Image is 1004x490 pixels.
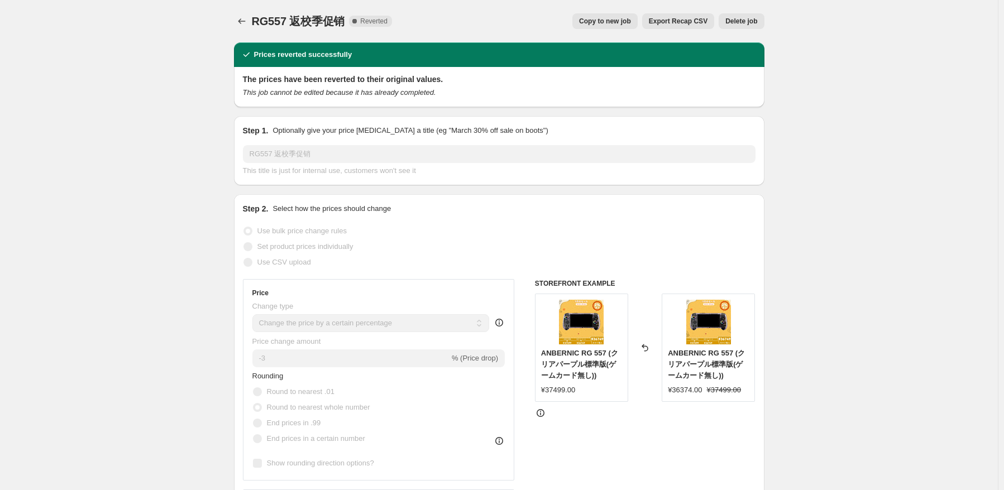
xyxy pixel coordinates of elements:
[719,13,764,29] button: Delete job
[257,258,311,266] span: Use CSV upload
[668,385,702,396] div: ¥36374.00
[267,403,370,411] span: Round to nearest whole number
[252,372,284,380] span: Rounding
[579,17,631,26] span: Copy to new job
[243,145,756,163] input: 30% off holiday sale
[234,13,250,29] button: Price change jobs
[243,88,436,97] i: This job cannot be edited because it has already completed.
[267,419,321,427] span: End prices in .99
[272,203,391,214] p: Select how the prices should change
[535,279,756,288] h6: STOREFRONT EXAMPLE
[452,354,498,362] span: % (Price drop)
[257,242,353,251] span: Set product prices individually
[267,434,365,443] span: End prices in a certain number
[725,17,757,26] span: Delete job
[252,337,321,345] span: Price change amount
[572,13,638,29] button: Copy to new job
[360,17,388,26] span: Reverted
[252,349,450,367] input: -15
[243,125,269,136] h2: Step 1.
[686,300,731,344] img: 557_864f6871-72db-42c8-a19f-6b4cfb6f7af7_80x.jpg
[541,349,618,379] span: ANBERNIC RG 557 (クリアパープル標準版(ゲームカード無し))
[257,227,347,235] span: Use bulk price change rules
[252,289,269,297] h3: Price
[254,49,352,60] h2: Prices reverted successfully
[243,166,416,175] span: This title is just for internal use, customers won't see it
[642,13,714,29] button: Export Recap CSV
[541,385,575,396] div: ¥37499.00
[494,317,505,328] div: help
[243,203,269,214] h2: Step 2.
[267,459,374,467] span: Show rounding direction options?
[649,17,707,26] span: Export Recap CSV
[707,385,741,396] strike: ¥37499.00
[267,387,334,396] span: Round to nearest .01
[252,302,294,310] span: Change type
[559,300,604,344] img: 557_864f6871-72db-42c8-a19f-6b4cfb6f7af7_80x.jpg
[272,125,548,136] p: Optionally give your price [MEDICAL_DATA] a title (eg "March 30% off sale on boots")
[668,349,745,379] span: ANBERNIC RG 557 (クリアパープル標準版(ゲームカード無し))
[243,74,756,85] h2: The prices have been reverted to their original values.
[252,15,345,27] span: RG557 返校季促销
